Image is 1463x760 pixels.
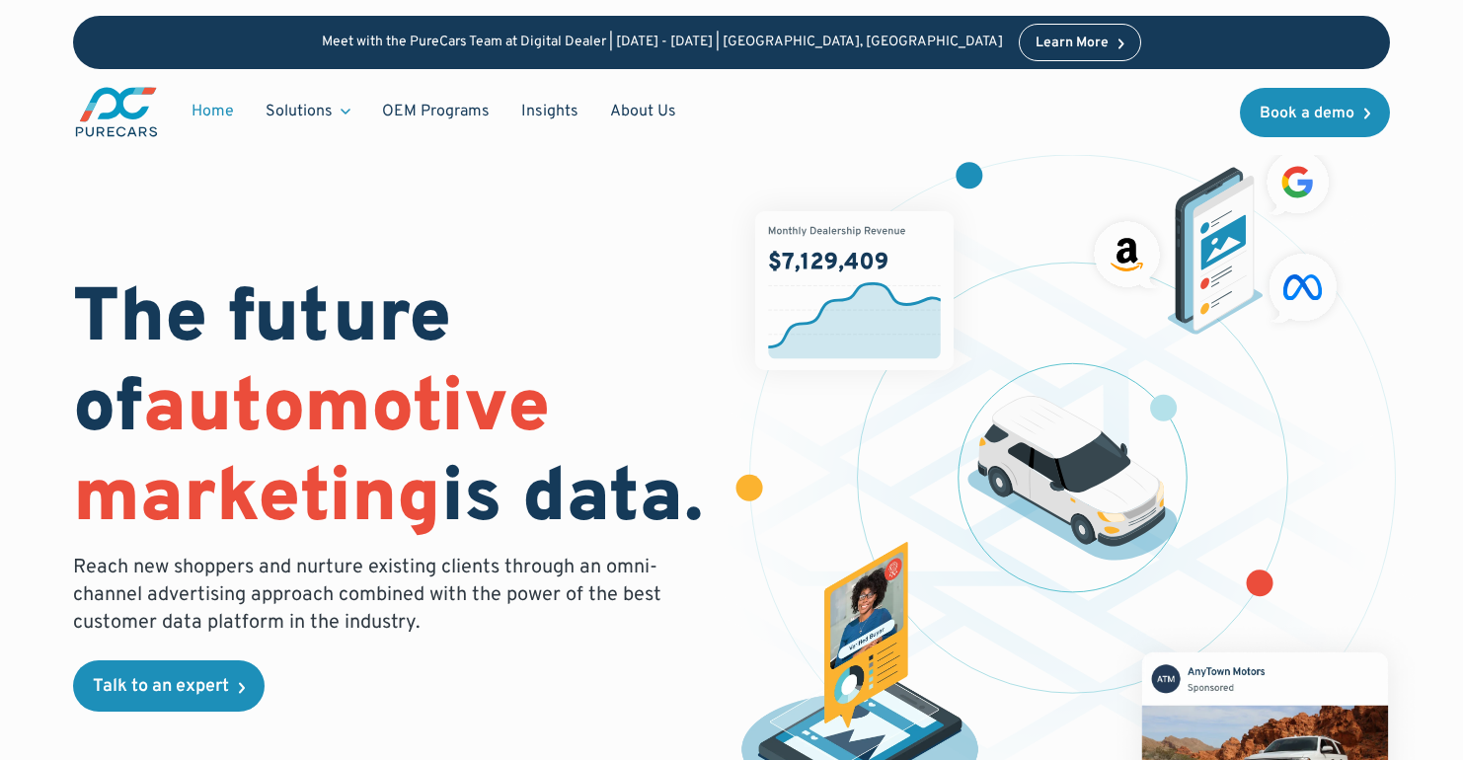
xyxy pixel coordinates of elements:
[322,35,1003,51] p: Meet with the PureCars Team at Digital Dealer | [DATE] - [DATE] | [GEOGRAPHIC_DATA], [GEOGRAPHIC_...
[250,93,366,130] div: Solutions
[1085,142,1347,335] img: ads on social media and advertising partners
[73,660,265,712] a: Talk to an expert
[93,678,229,696] div: Talk to an expert
[73,554,673,637] p: Reach new shoppers and nurture existing clients through an omni-channel advertising approach comb...
[505,93,594,130] a: Insights
[73,363,550,548] span: automotive marketing
[1036,37,1109,50] div: Learn More
[755,211,955,370] img: chart showing monthly dealership revenue of $7m
[1019,24,1141,61] a: Learn More
[1240,88,1390,137] a: Book a demo
[1260,106,1354,121] div: Book a demo
[73,276,708,547] h1: The future of is data.
[594,93,692,130] a: About Us
[73,85,160,139] img: purecars logo
[266,101,333,122] div: Solutions
[73,85,160,139] a: main
[366,93,505,130] a: OEM Programs
[967,396,1177,562] img: illustration of a vehicle
[176,93,250,130] a: Home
